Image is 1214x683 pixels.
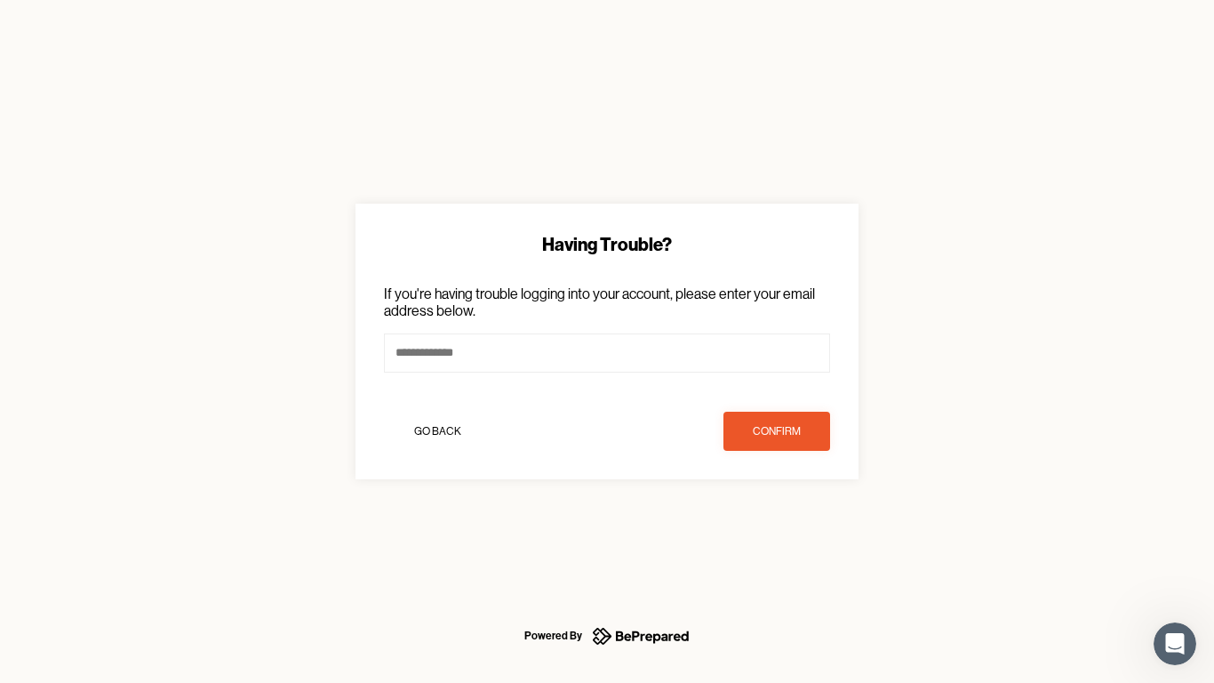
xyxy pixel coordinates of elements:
iframe: Intercom live chat [1154,623,1196,665]
div: Powered By [524,625,582,647]
div: Having Trouble? [384,232,830,257]
div: Go Back [414,422,461,440]
button: confirm [723,412,830,451]
p: If you're having trouble logging into your account, please enter your email address below. [384,285,830,319]
div: confirm [753,422,801,440]
button: Go Back [384,412,491,451]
